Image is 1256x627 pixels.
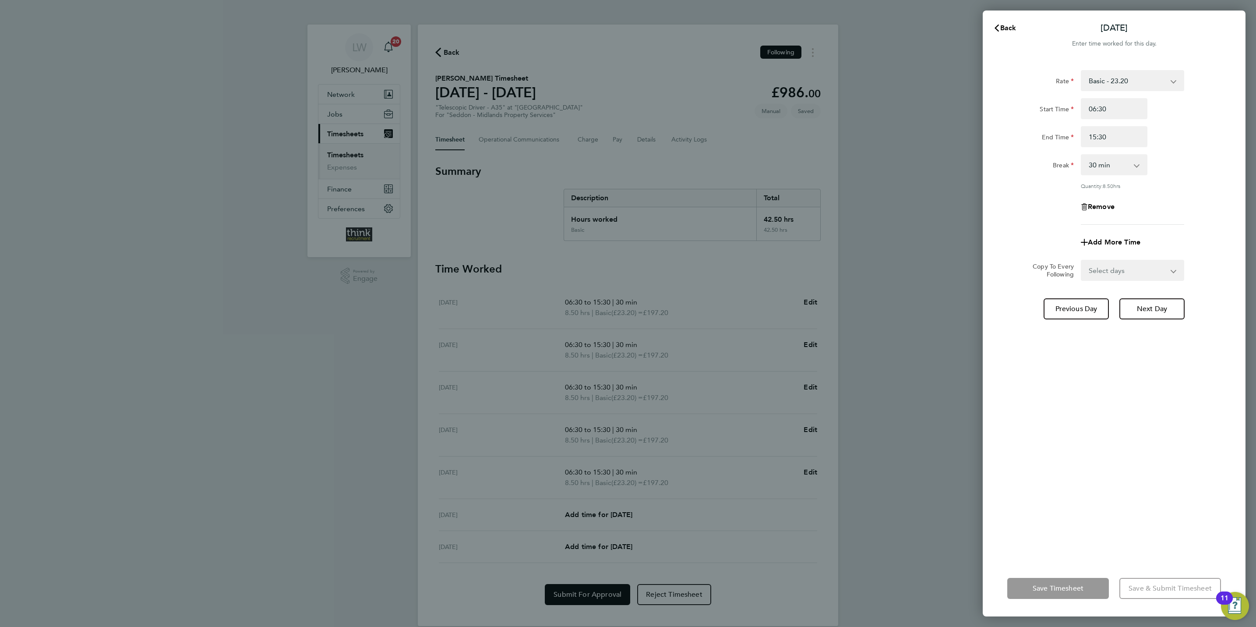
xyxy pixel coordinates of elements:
span: Add More Time [1088,238,1140,246]
span: Back [1000,24,1016,32]
div: Quantity: hrs [1081,182,1184,189]
label: Break [1053,161,1074,172]
label: Rate [1056,77,1074,88]
p: [DATE] [1101,22,1128,34]
span: Previous Day [1055,305,1097,313]
label: Copy To Every Following [1026,262,1074,278]
button: Next Day [1119,298,1185,319]
div: Enter time worked for this day. [983,39,1245,49]
button: Open Resource Center, 11 new notifications [1221,592,1249,620]
label: End Time [1042,133,1074,144]
button: Back [984,19,1025,37]
input: E.g. 18:00 [1081,126,1147,147]
span: 8.50 [1103,182,1113,189]
button: Remove [1081,203,1115,210]
button: Add More Time [1081,239,1140,246]
label: Start Time [1040,105,1074,116]
input: E.g. 08:00 [1081,98,1147,119]
div: 11 [1221,598,1228,609]
span: Next Day [1137,305,1167,313]
button: Previous Day [1044,298,1109,319]
span: Remove [1088,202,1115,211]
